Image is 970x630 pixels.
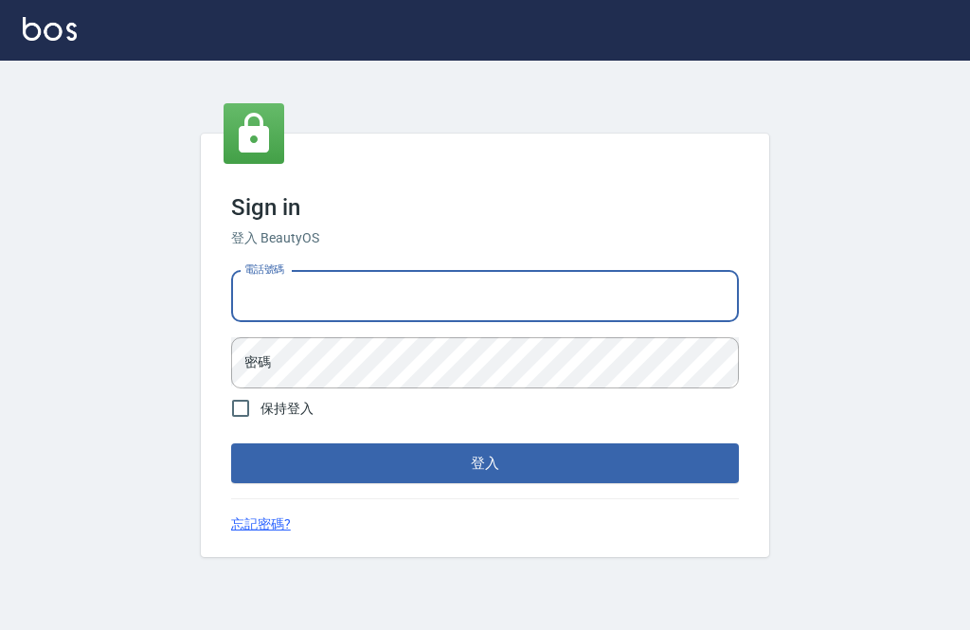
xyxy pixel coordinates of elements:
span: 保持登入 [260,399,314,419]
label: 電話號碼 [244,262,284,277]
button: 登入 [231,443,739,483]
h6: 登入 BeautyOS [231,228,739,248]
a: 忘記密碼? [231,514,291,534]
h3: Sign in [231,194,739,221]
img: Logo [23,17,77,41]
